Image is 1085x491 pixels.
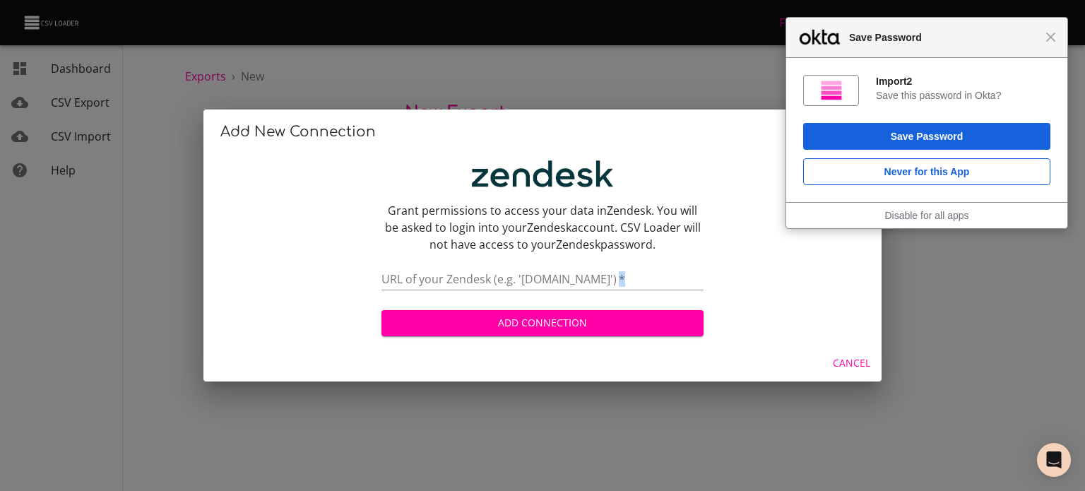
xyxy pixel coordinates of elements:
span: Save Password [842,29,1045,46]
button: Add Connection [381,310,704,336]
div: Open Intercom Messenger [1037,443,1071,477]
p: Grant permissions to access your data in Zendesk . You will be asked to login into your Zendesk a... [381,202,704,253]
button: Never for this App [803,158,1050,185]
img: logo-x4-ad0535ee0768a790af3ba1b46177b56e.png [472,160,613,188]
button: Cancel [827,350,876,377]
span: Cancel [833,355,870,372]
div: Save this password in Okta? [876,89,1050,102]
a: Disable for all apps [884,210,968,221]
button: Save Password [803,123,1050,150]
span: Close [1045,32,1056,42]
h2: Add New Connection [220,121,865,143]
div: Import2 [876,75,1050,88]
span: Add Connection [393,314,692,332]
img: woZJ2gAAAAZJREFUAwDEd1JfbaofWQAAAABJRU5ErkJggg== [820,79,843,102]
